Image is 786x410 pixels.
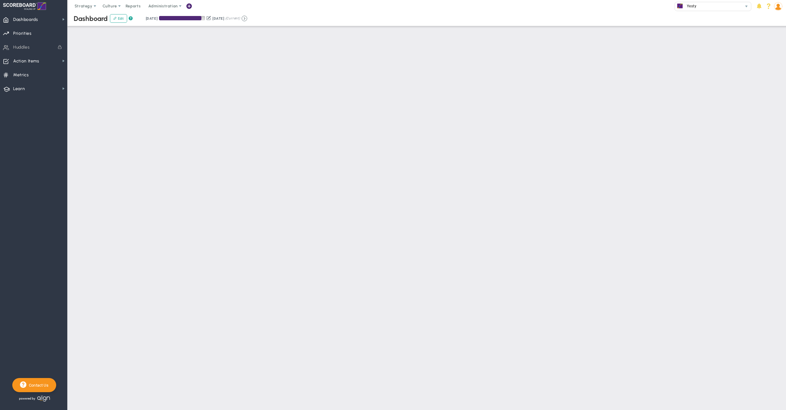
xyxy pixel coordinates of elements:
[110,14,127,23] button: Edit
[242,16,247,21] button: Go to next period
[774,2,782,10] img: 208815.Person.photo
[12,394,76,403] div: Powered by Align
[13,82,25,95] span: Learn
[742,2,751,11] span: select
[146,16,158,21] div: [DATE]
[225,16,240,21] span: (Current)
[148,4,177,8] span: Administration
[13,41,30,54] span: Huddles
[13,27,32,40] span: Priorities
[684,2,697,10] span: Yesty
[212,16,224,21] div: [DATE]
[26,383,49,388] span: Contact Us
[75,4,92,8] span: Strategy
[13,69,29,82] span: Metrics
[159,16,205,20] div: Period Progress: 92% Day 84 of 91 with 7 remaining.
[103,4,117,8] span: Culture
[13,55,39,68] span: Action Items
[676,2,684,10] img: 33461.Company.photo
[74,14,108,23] span: Dashboard
[13,13,38,26] span: Dashboards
